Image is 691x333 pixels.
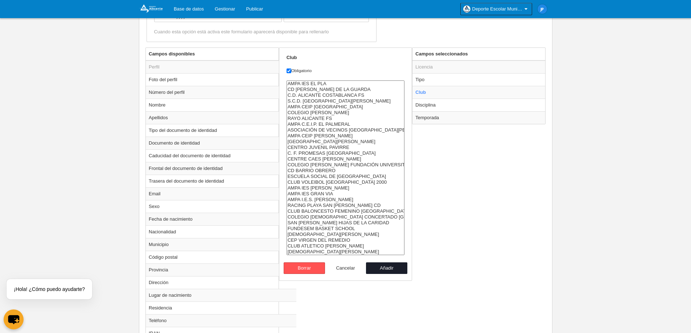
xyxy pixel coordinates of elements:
td: Sexo [146,200,296,213]
td: Temporada [412,111,545,124]
button: Añadir [366,262,407,274]
option: C. F. PROMESAS ALICANTE [287,150,404,156]
td: Nombre [146,99,296,111]
option: COLEGIO JESÚS MARÍA CEU FUNDACIÓN UNIVERSITARIA SAN PABLO [287,162,404,168]
td: Número del perfil [146,86,296,99]
option: AMPA CEIP ISLA DE TABARCA [287,104,404,110]
button: Borrar [284,262,325,274]
td: Email [146,187,296,200]
td: Tipo del documento de identidad [146,124,296,137]
option: CAPILLA MARIA DE NAZARET [287,139,404,145]
td: Código postal [146,251,296,263]
option: JESÚS-MARÍA ASÍS [287,249,404,255]
td: Nacionalidad [146,225,296,238]
input: Obligatorio [287,68,291,73]
td: Tipo [412,73,545,86]
th: Campos seleccionados [412,48,545,61]
option: AMPA IES GRAN VIA [287,191,404,197]
option: ESCUELA SOCIAL DE ALICANTE [287,174,404,179]
strong: Club [287,55,297,60]
div: Cuando esta opción está activa este formulario aparecerá disponible para rellenarlo [154,29,369,35]
td: Fecha de nacimiento [146,213,296,225]
td: Foto del perfil [146,73,296,86]
option: ASOCIACIÓN DE VECINOS SAN GABRIEL [287,127,404,133]
option: AMPA IES EL PLA [287,81,404,87]
option: SAN JOSÉ HIJAS DE LA CARIDAD [287,220,404,226]
div: ¡Hola! ¿Cómo puedo ayudarte? [7,279,92,299]
td: Documento de identidad [146,137,296,149]
option: AMPA CEIP RAMON LLULL [287,133,404,139]
option: CLUB BALONCESTO FEMENINO CABO MAR [287,208,404,214]
option: COLEGIO DIOCESANO CONCERTADO SAN JOSÉ DE CAROLINAS [287,214,404,220]
td: Residencia [146,301,296,314]
option: CD BARRIO OBRERO [287,168,404,174]
option: CENTRO JUVENIL PAVIRRE [287,145,404,150]
img: Deporte Escolar Municipal de Alicante [139,4,163,13]
option: FUNDESEM BASKET SCHOOL [287,226,404,232]
td: Teléfono [146,314,296,327]
option: CMS JUAN XXIII [287,232,404,237]
option: AMPA I.E.S. ANTONIO JOSE CAVANILLES [287,197,404,203]
option: C.D. ALICANTE COSTABLANCA FS [287,92,404,98]
td: Disciplina [412,99,545,111]
option: CEP VIRGEN DEL REMEDIO [287,237,404,243]
td: Apellidos [146,111,296,124]
label: Obligatorio [287,67,405,74]
a: Deporte Escolar Municipal de [GEOGRAPHIC_DATA] [460,3,532,15]
td: Caducidad del documento de identidad [146,149,296,162]
option: CLUB ATLETICO RABASA [287,243,404,249]
td: Lugar de nacimiento [146,289,296,301]
option: AMPA IES JORGE JUAN [287,185,404,191]
option: RACING PLAYA SAN JUAN CD [287,203,404,208]
td: Perfil [146,61,296,74]
option: CLUB VOLEIBOL ALICANTE 2000 [287,179,404,185]
td: Frontal del documento de identidad [146,162,296,175]
td: Licencia [412,61,545,74]
button: Cancelar [325,262,366,274]
button: chat-button [4,309,24,329]
td: Provincia [146,263,296,276]
th: Campos disponibles [146,48,296,61]
span: Deporte Escolar Municipal de [GEOGRAPHIC_DATA] [472,5,523,13]
td: Trasera del documento de identidad [146,175,296,187]
option: COLEGIO INMACULADA JESUITAS [287,110,404,116]
td: Municipio [146,238,296,251]
option: RAYO ALICANTE FS [287,116,404,121]
img: c2l6ZT0zMHgzMCZmcz05JnRleHQ9SlAmYmc9MWU4OGU1.png [538,4,547,14]
option: CD ANGEL DE LA GUARDA [287,87,404,92]
option: S.C.D. SAN BLAS CAÑAVATE [287,98,404,104]
td: Club [412,86,545,99]
option: AMPA C.E.I.P. EL PALMERAL [287,121,404,127]
img: OawjjgO45JmU.30x30.jpg [463,5,470,13]
option: CENTRE CAES NAZARET [287,156,404,162]
td: Dirección [146,276,296,289]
